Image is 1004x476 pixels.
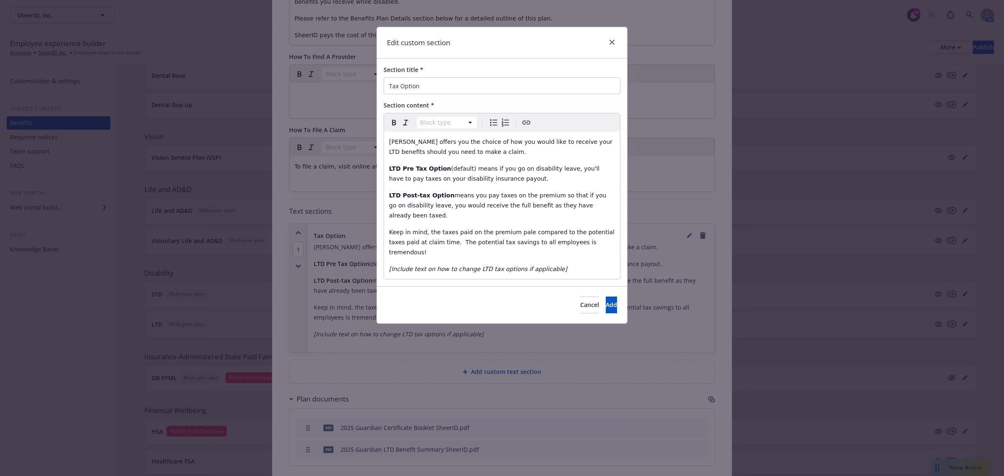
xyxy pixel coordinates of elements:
button: Create link [520,117,532,128]
button: Bulleted list [488,117,499,128]
a: close [607,37,617,47]
button: Add [606,297,617,313]
strong: LTD Pre Tax Option [389,165,451,172]
div: toggle group [488,117,511,128]
span: means you pay taxes on the premium so that if you go on disability leave, you would receive the f... [389,192,608,219]
span: Section title * [384,66,423,74]
button: Block type [417,117,477,128]
em: [Include text on how to change LTD tax options if applicable] [389,266,567,272]
button: Italic [400,117,412,128]
span: Keep in mind, the taxes paid on the premium pale compared to the potential taxes paid at claim ti... [389,229,616,256]
span: [PERSON_NAME] offers you the choice of how you would like to receive your LTD benefits should you... [389,138,615,155]
button: Cancel [580,297,599,313]
span: Add [606,301,617,309]
span: (default) means if you go on disability leave, you'll have to pay taxes on your disability insura... [389,165,602,182]
strong: LTD Post-tax Option [389,192,454,199]
span: Section content * [384,101,434,109]
span: Cancel [580,301,599,309]
h1: Edit custom section [387,37,450,48]
div: editable markdown [384,132,620,279]
button: Bold [388,117,400,128]
button: Numbered list [499,117,511,128]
